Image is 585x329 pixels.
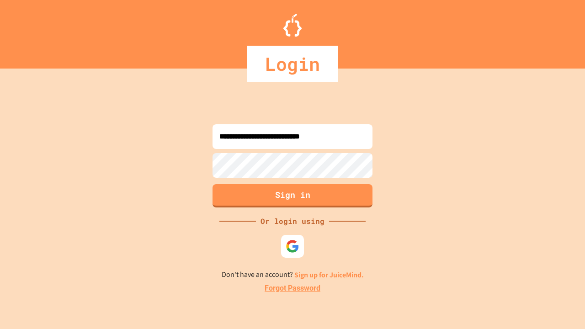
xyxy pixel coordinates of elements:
button: Sign in [213,184,372,207]
img: google-icon.svg [286,239,299,253]
a: Sign up for JuiceMind. [294,270,364,280]
div: Or login using [256,216,329,227]
p: Don't have an account? [222,269,364,281]
img: Logo.svg [283,14,302,37]
div: Login [247,46,338,82]
a: Forgot Password [265,283,320,294]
